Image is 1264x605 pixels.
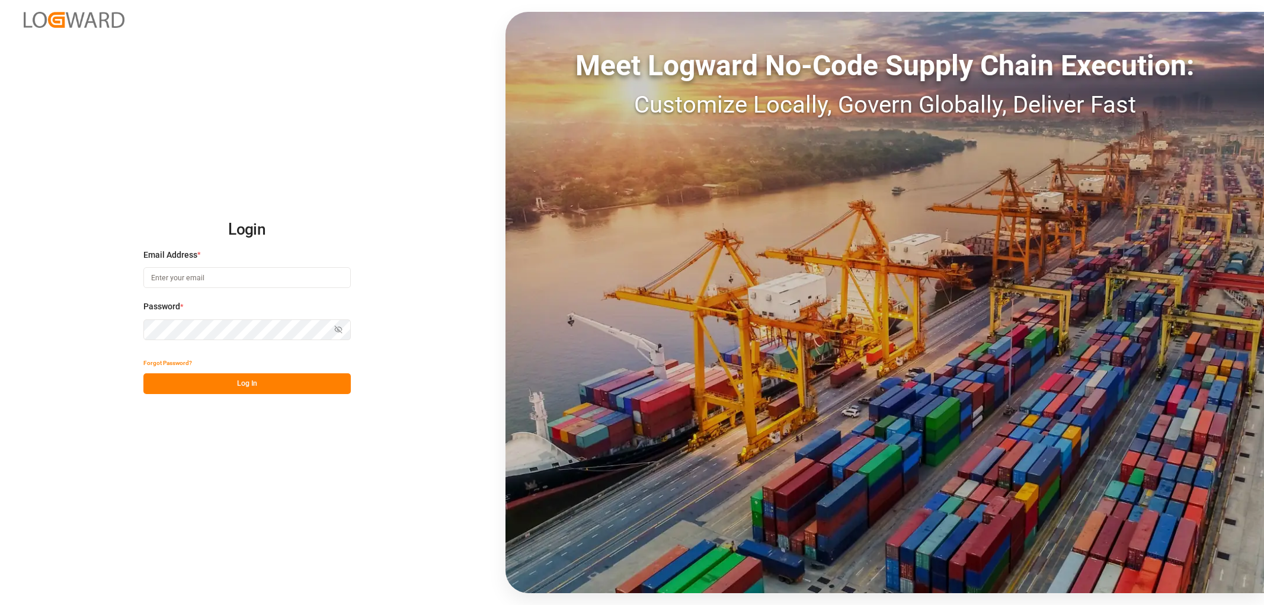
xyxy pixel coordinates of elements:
[143,267,351,288] input: Enter your email
[143,353,192,373] button: Forgot Password?
[143,300,180,313] span: Password
[505,87,1264,123] div: Customize Locally, Govern Globally, Deliver Fast
[143,249,197,261] span: Email Address
[505,44,1264,87] div: Meet Logward No-Code Supply Chain Execution:
[24,12,124,28] img: Logward_new_orange.png
[143,211,351,249] h2: Login
[143,373,351,394] button: Log In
